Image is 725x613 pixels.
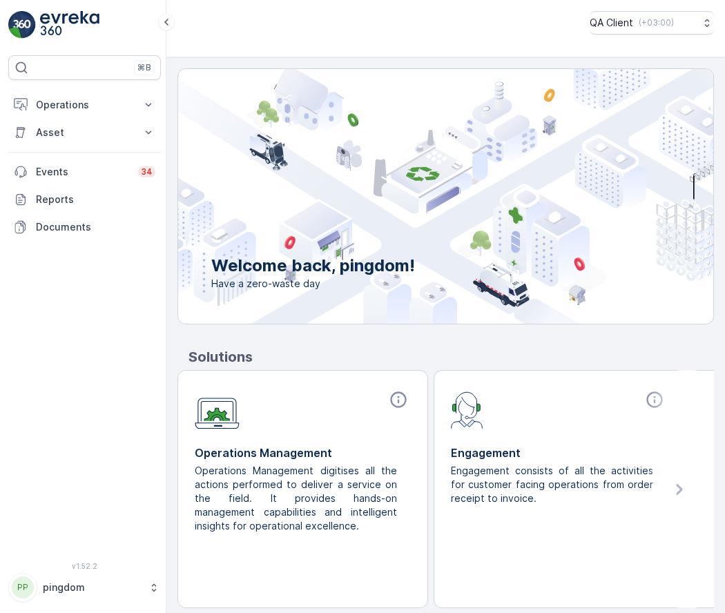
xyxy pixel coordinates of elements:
button: Operations [8,91,161,119]
button: Asset [8,119,161,146]
a: Reports [8,186,161,213]
p: Engagement consists of all the activities for customer facing operations from order receipt to in... [451,464,656,505]
p: Welcome back, pingdom! [211,255,415,277]
img: module-icon [195,390,240,429]
p: pingdom [43,581,142,594]
p: Engagement [451,445,667,461]
p: QA Client [590,16,633,30]
p: 34 [141,166,153,177]
p: ⌘B [137,62,151,73]
p: Reports [36,193,155,206]
p: Solutions [188,347,714,367]
p: ( +03:00 ) [639,17,674,28]
img: logo [8,11,36,39]
img: logo_light-DOdMpM7g.png [40,11,99,39]
img: module-icon [451,390,483,429]
p: Events [36,165,130,179]
p: Operations Management digitises all the actions performed to deliver a service on the field. It p... [195,464,400,533]
span: Have a zero-waste day [211,277,415,291]
p: Operations [36,98,133,112]
a: Events34 [8,158,161,186]
button: PPpingdom [8,573,161,602]
button: QA Client(+03:00) [590,11,714,35]
a: Documents [8,213,161,241]
span: v 1.52.2 [8,562,161,570]
p: Operations Management [195,445,411,461]
p: Asset [36,126,133,139]
div: PP [12,576,34,599]
img: city illustration [116,69,713,324]
p: Documents [36,220,155,234]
